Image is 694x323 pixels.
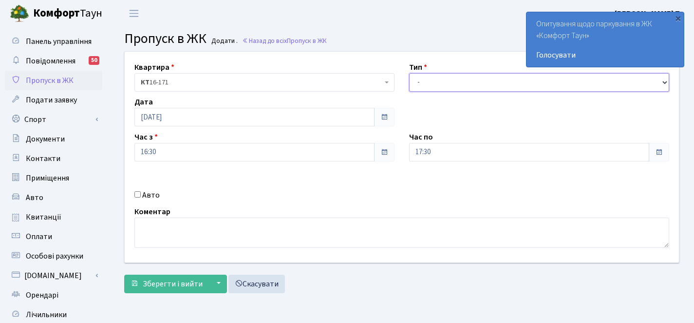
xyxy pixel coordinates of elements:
[5,149,102,168] a: Контакти
[5,227,102,246] a: Оплати
[26,95,77,105] span: Подати заявку
[134,96,153,108] label: Дата
[5,266,102,285] a: [DOMAIN_NAME]
[26,56,75,66] span: Повідомлення
[26,134,65,144] span: Документи
[287,36,327,45] span: Пропуск в ЖК
[228,275,285,293] a: Скасувати
[26,212,61,222] span: Квитанції
[134,61,174,73] label: Квартира
[5,110,102,129] a: Спорт
[134,73,394,92] span: <b>КТ</b>&nbsp;&nbsp;&nbsp;&nbsp;16-171
[33,5,102,22] span: Таун
[26,290,58,301] span: Орендарі
[5,168,102,188] a: Приміщення
[26,309,67,320] span: Лічильники
[124,275,209,293] button: Зберегти і вийти
[26,173,69,183] span: Приміщення
[26,153,60,164] span: Контакти
[5,71,102,90] a: Пропуск в ЖК
[526,12,684,67] div: Опитування щодо паркування в ЖК «Комфорт Таун»
[5,285,102,305] a: Орендарі
[5,207,102,227] a: Квитанції
[134,206,170,218] label: Коментар
[5,129,102,149] a: Документи
[5,51,102,71] a: Повідомлення50
[33,5,80,21] b: Комфорт
[536,49,674,61] a: Голосувати
[89,56,99,65] div: 50
[122,5,146,21] button: Переключити навігацію
[142,189,160,201] label: Авто
[242,36,327,45] a: Назад до всіхПропуск в ЖК
[143,279,203,289] span: Зберегти і вийти
[409,61,427,73] label: Тип
[5,32,102,51] a: Панель управління
[409,131,433,143] label: Час по
[615,8,682,20] a: [PERSON_NAME] П.
[26,36,92,47] span: Панель управління
[673,13,683,23] div: ×
[26,251,83,262] span: Особові рахунки
[141,78,150,87] b: КТ
[10,4,29,23] img: logo.png
[5,90,102,110] a: Подати заявку
[26,231,52,242] span: Оплати
[5,188,102,207] a: Авто
[134,131,158,143] label: Час з
[5,246,102,266] a: Особові рахунки
[26,192,43,203] span: Авто
[209,37,238,45] small: Додати .
[124,29,206,48] span: Пропуск в ЖК
[26,75,74,86] span: Пропуск в ЖК
[141,78,382,87] span: <b>КТ</b>&nbsp;&nbsp;&nbsp;&nbsp;16-171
